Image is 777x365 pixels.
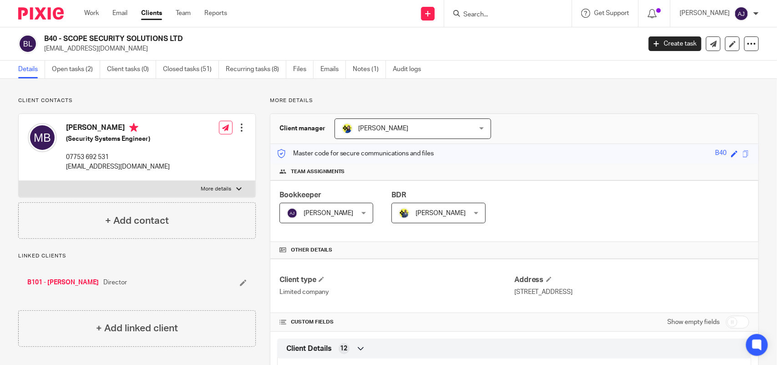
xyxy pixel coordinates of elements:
[304,210,354,216] span: [PERSON_NAME]
[277,149,434,158] p: Master code for secure communications and files
[649,36,701,51] a: Create task
[18,34,37,53] img: svg%3E
[291,168,345,175] span: Team assignments
[399,208,410,219] img: Dennis-Starbridge.jpg
[287,208,298,219] img: svg%3E
[680,9,730,18] p: [PERSON_NAME]
[715,149,726,159] div: B40
[734,6,749,21] img: svg%3E
[176,9,191,18] a: Team
[18,252,256,260] p: Linked clients
[279,124,325,133] h3: Client manager
[129,123,138,132] i: Primary
[96,321,178,335] h4: + Add linked client
[391,191,406,199] span: BDR
[279,275,514,285] h4: Client type
[514,288,749,297] p: [STREET_ADDRESS]
[293,61,314,78] a: Files
[201,185,232,193] p: More details
[141,9,162,18] a: Clients
[84,9,99,18] a: Work
[359,125,409,132] span: [PERSON_NAME]
[66,134,170,144] h5: (Security Systems Engineer)
[105,214,169,228] h4: + Add contact
[462,11,544,19] input: Search
[44,34,517,44] h2: B40 - SCOPE SECURITY SOLUTIONS LTD
[514,275,749,285] h4: Address
[18,7,64,20] img: Pixie
[594,10,629,16] span: Get Support
[226,61,286,78] a: Recurring tasks (8)
[18,61,45,78] a: Details
[66,123,170,134] h4: [PERSON_NAME]
[112,9,127,18] a: Email
[52,61,100,78] a: Open tasks (2)
[66,162,170,171] p: [EMAIL_ADDRESS][DOMAIN_NAME]
[286,344,332,354] span: Client Details
[27,278,99,287] a: B101 - [PERSON_NAME]
[320,61,346,78] a: Emails
[107,61,156,78] a: Client tasks (0)
[279,319,514,326] h4: CUSTOM FIELDS
[279,191,321,199] span: Bookkeeper
[66,153,170,162] p: 07753 692 531
[416,210,466,216] span: [PERSON_NAME]
[353,61,386,78] a: Notes (1)
[279,288,514,297] p: Limited company
[18,97,256,104] p: Client contacts
[393,61,428,78] a: Audit logs
[204,9,227,18] a: Reports
[667,318,720,327] label: Show empty fields
[28,123,57,152] img: svg%3E
[103,278,127,287] span: Director
[340,344,348,353] span: 12
[342,123,353,134] img: Bobo-Starbridge%201.jpg
[291,247,332,254] span: Other details
[270,97,759,104] p: More details
[44,44,635,53] p: [EMAIL_ADDRESS][DOMAIN_NAME]
[163,61,219,78] a: Closed tasks (51)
